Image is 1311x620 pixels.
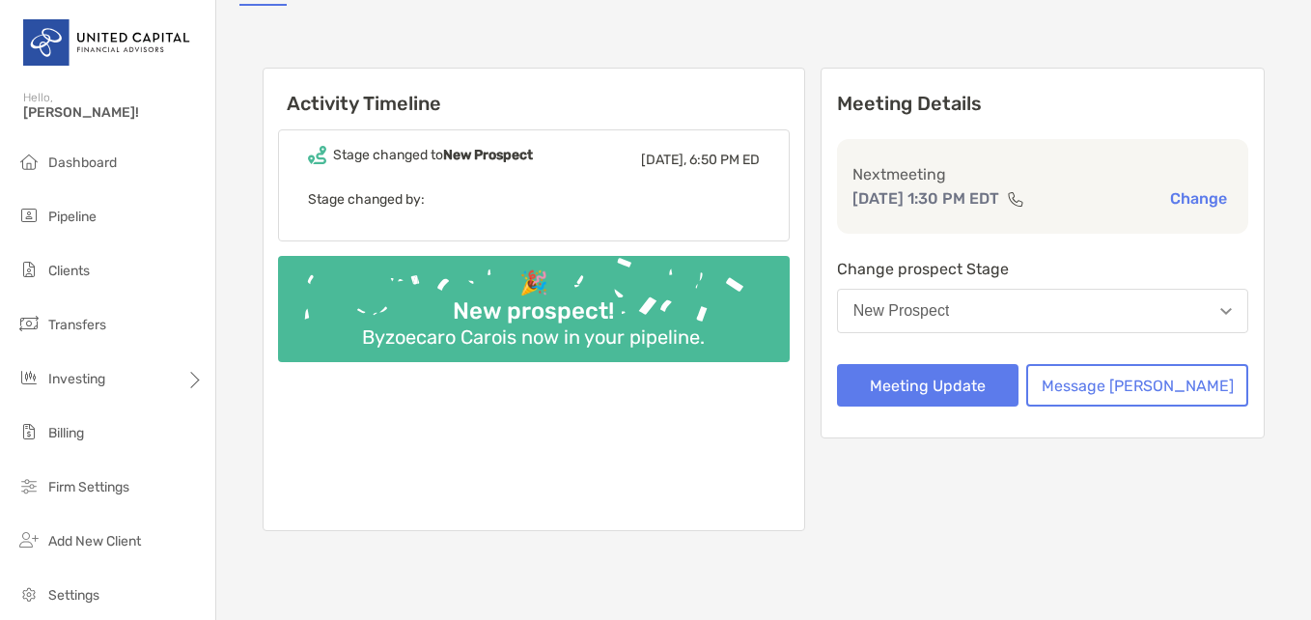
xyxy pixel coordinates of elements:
span: [DATE], [641,152,686,168]
img: Open dropdown arrow [1220,308,1232,315]
div: New Prospect [853,302,950,320]
img: investing icon [17,366,41,389]
span: 6:50 PM ED [689,152,760,168]
span: Firm Settings [48,479,129,495]
span: Add New Client [48,533,141,550]
img: United Capital Logo [23,8,192,77]
img: Event icon [308,146,326,164]
p: Stage changed by: [308,187,760,211]
span: Investing [48,371,105,387]
span: Transfers [48,317,106,333]
img: clients icon [17,258,41,281]
img: firm-settings icon [17,474,41,497]
button: Meeting Update [837,364,1018,407]
img: dashboard icon [17,150,41,173]
img: billing icon [17,420,41,443]
div: 🎉 [512,269,556,297]
span: Clients [48,263,90,279]
img: transfers icon [17,312,41,335]
img: communication type [1007,191,1024,207]
img: settings icon [17,582,41,606]
div: New prospect! [445,297,622,325]
p: Change prospect Stage [837,257,1248,281]
span: Dashboard [48,155,117,171]
span: Settings [48,587,99,604]
h6: Activity Timeline [264,69,804,115]
button: Message [PERSON_NAME] [1026,364,1248,407]
p: Meeting Details [837,92,1248,116]
div: Stage changed to [333,147,533,163]
span: [PERSON_NAME]! [23,104,204,121]
img: add_new_client icon [17,528,41,551]
p: Next meeting [852,162,1233,186]
button: New Prospect [837,289,1248,333]
img: pipeline icon [17,204,41,227]
button: Change [1164,188,1233,209]
span: Pipeline [48,209,97,225]
div: Byzoecaro Caro is now in your pipeline. [354,325,712,349]
b: New Prospect [443,147,533,163]
span: Billing [48,425,84,441]
p: [DATE] 1:30 PM EDT [852,186,999,211]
